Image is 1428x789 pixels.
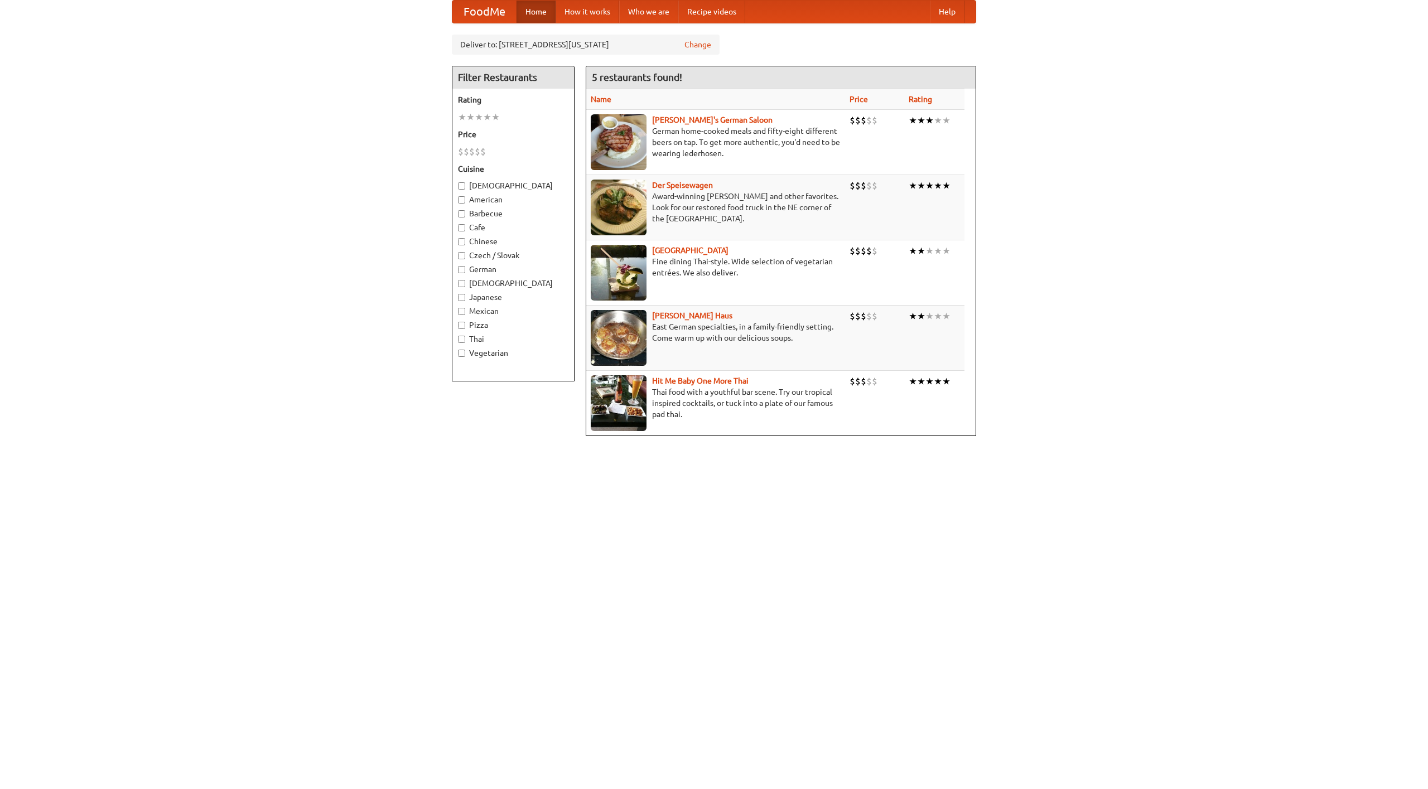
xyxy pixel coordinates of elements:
img: kohlhaus.jpg [591,310,647,366]
li: ★ [917,310,925,322]
p: Award-winning [PERSON_NAME] and other favorites. Look for our restored food truck in the NE corne... [591,191,841,224]
a: Der Speisewagen [652,181,713,190]
li: ★ [909,310,917,322]
li: $ [855,114,861,127]
input: Pizza [458,322,465,329]
li: ★ [917,114,925,127]
li: ★ [917,245,925,257]
li: $ [872,114,877,127]
ng-pluralize: 5 restaurants found! [592,72,682,83]
li: ★ [925,245,934,257]
li: ★ [491,111,500,123]
input: American [458,196,465,204]
li: $ [850,245,855,257]
li: ★ [925,310,934,322]
a: [PERSON_NAME] Haus [652,311,732,320]
a: Hit Me Baby One More Thai [652,376,749,385]
li: $ [872,375,877,388]
li: $ [469,146,475,158]
li: ★ [466,111,475,123]
li: $ [866,375,872,388]
div: Deliver to: [STREET_ADDRESS][US_STATE] [452,35,720,55]
input: Chinese [458,238,465,245]
b: [PERSON_NAME]'s German Saloon [652,115,773,124]
img: esthers.jpg [591,114,647,170]
p: Fine dining Thai-style. Wide selection of vegetarian entrées. We also deliver. [591,256,841,278]
p: Thai food with a youthful bar scene. Try our tropical inspired cocktails, or tuck into a plate of... [591,386,841,420]
li: $ [872,310,877,322]
li: $ [464,146,469,158]
li: ★ [934,310,942,322]
label: Barbecue [458,208,568,219]
li: ★ [483,111,491,123]
li: ★ [942,310,951,322]
li: $ [866,245,872,257]
li: $ [861,375,866,388]
li: ★ [934,114,942,127]
input: Japanese [458,294,465,301]
li: $ [866,310,872,322]
a: FoodMe [452,1,517,23]
h4: Filter Restaurants [452,66,574,89]
input: Barbecue [458,210,465,217]
li: ★ [934,375,942,388]
a: Price [850,95,868,104]
li: ★ [909,114,917,127]
input: Vegetarian [458,350,465,357]
label: Japanese [458,292,568,303]
li: ★ [475,111,483,123]
li: $ [866,114,872,127]
label: German [458,264,568,275]
label: Vegetarian [458,347,568,359]
li: $ [872,245,877,257]
li: ★ [458,111,466,123]
a: [GEOGRAPHIC_DATA] [652,246,729,255]
a: Home [517,1,556,23]
label: Chinese [458,236,568,247]
a: Change [684,39,711,50]
img: babythai.jpg [591,375,647,431]
a: How it works [556,1,619,23]
h5: Rating [458,94,568,105]
li: ★ [934,245,942,257]
label: [DEMOGRAPHIC_DATA] [458,278,568,289]
li: $ [475,146,480,158]
input: Mexican [458,308,465,315]
a: Help [930,1,964,23]
li: ★ [942,114,951,127]
li: ★ [934,180,942,192]
li: $ [861,245,866,257]
li: ★ [925,180,934,192]
li: $ [872,180,877,192]
li: ★ [925,114,934,127]
li: ★ [942,375,951,388]
li: $ [458,146,464,158]
input: German [458,266,465,273]
a: Rating [909,95,932,104]
li: ★ [942,180,951,192]
input: [DEMOGRAPHIC_DATA] [458,280,465,287]
p: German home-cooked meals and fifty-eight different beers on tap. To get more authentic, you'd nee... [591,125,841,159]
li: ★ [917,375,925,388]
label: Mexican [458,306,568,317]
h5: Price [458,129,568,140]
li: $ [866,180,872,192]
li: $ [855,375,861,388]
p: East German specialties, in a family-friendly setting. Come warm up with our delicious soups. [591,321,841,343]
img: speisewagen.jpg [591,180,647,235]
input: [DEMOGRAPHIC_DATA] [458,182,465,190]
li: ★ [909,375,917,388]
li: ★ [925,375,934,388]
li: $ [850,375,855,388]
li: $ [861,114,866,127]
li: $ [855,310,861,322]
li: $ [850,310,855,322]
label: Cafe [458,222,568,233]
li: $ [855,245,861,257]
li: $ [850,114,855,127]
img: satay.jpg [591,245,647,301]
